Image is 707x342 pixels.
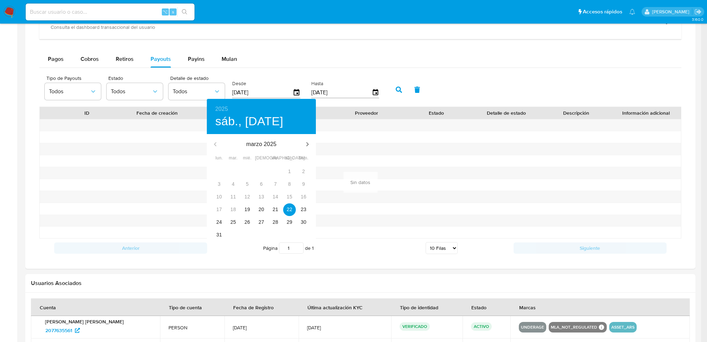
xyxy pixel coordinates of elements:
[244,218,250,226] p: 26
[241,203,254,216] button: 19
[297,203,310,216] button: 23
[216,231,222,238] p: 31
[283,216,296,229] button: 29
[213,155,225,162] span: lun.
[244,206,250,213] p: 19
[259,218,264,226] p: 27
[301,218,306,226] p: 30
[241,216,254,229] button: 26
[259,206,264,213] p: 20
[227,155,240,162] span: mar.
[227,216,240,229] button: 25
[230,218,236,226] p: 25
[273,206,278,213] p: 21
[301,206,306,213] p: 23
[213,229,225,241] button: 31
[255,216,268,229] button: 27
[269,155,282,162] span: vie.
[213,216,225,229] button: 24
[287,206,292,213] p: 22
[255,203,268,216] button: 20
[216,218,222,226] p: 24
[269,203,282,216] button: 21
[255,155,268,162] span: [DEMOGRAPHIC_DATA].
[297,155,310,162] span: dom.
[283,155,296,162] span: sáb.
[287,218,292,226] p: 29
[297,216,310,229] button: 30
[215,114,283,129] button: sáb., [DATE]
[283,203,296,216] button: 22
[241,155,254,162] span: mié.
[269,216,282,229] button: 28
[215,104,228,114] button: 2025
[273,218,278,226] p: 28
[224,140,299,148] p: marzo 2025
